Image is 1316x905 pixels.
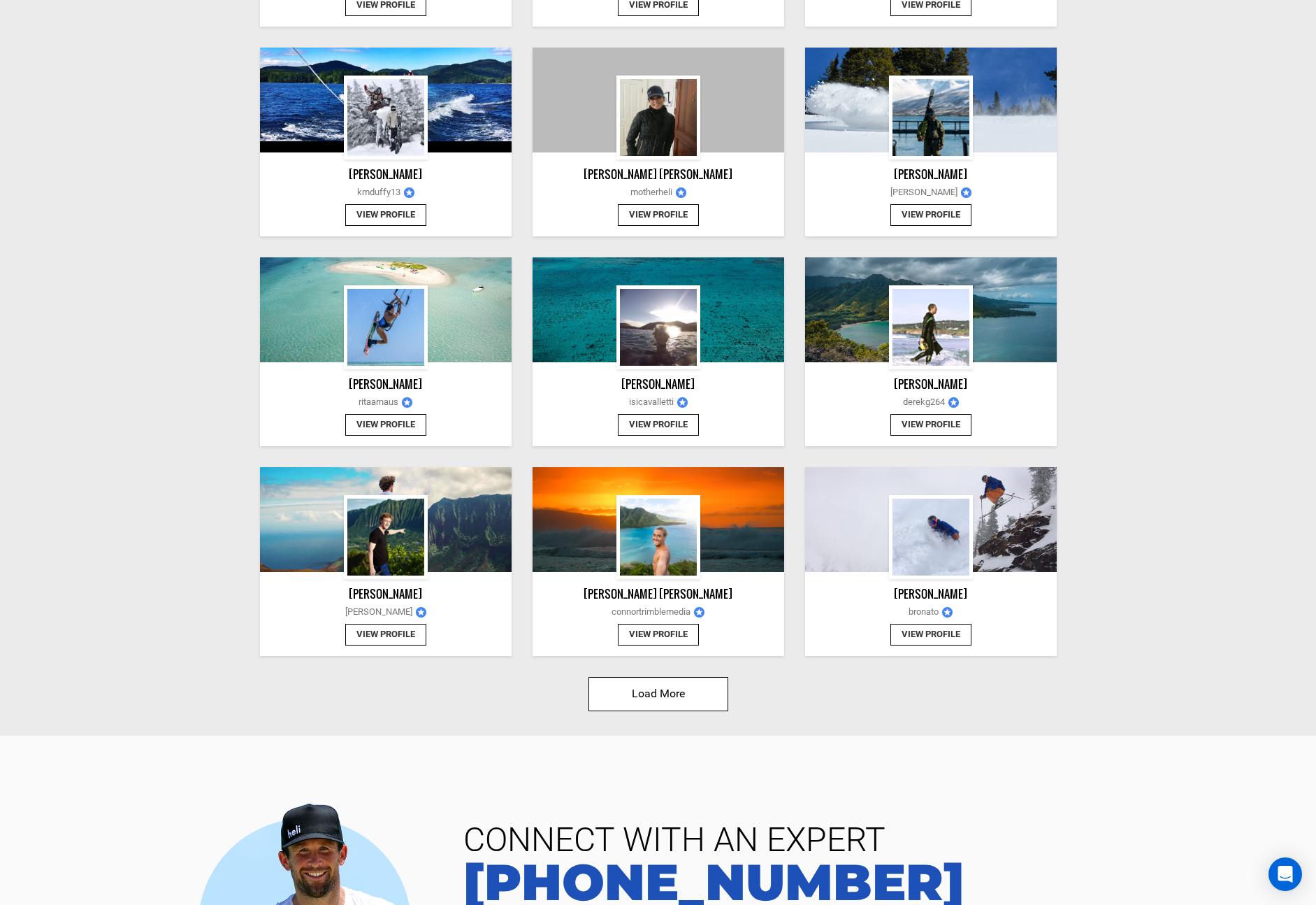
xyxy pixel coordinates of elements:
img: cover_pic_212d028ffd2db28a9577f58fa38fca8c.png [533,257,784,362]
a: [PERSON_NAME]kmduffy13images [260,166,512,204]
img: profile_pic_60dd359019afb932789a9a785b80a85e.png [620,79,697,156]
a: [PERSON_NAME] [PERSON_NAME]motherheliimages [533,166,784,204]
span: ritaarnaus [263,396,508,409]
img: cover_pic_1584f876ea74d3f79c10dcfa8b5ec184.png [260,467,512,572]
img: images [676,187,686,198]
a: [PERSON_NAME]ritaarnausimages [260,376,512,414]
img: cover_pic_8c82348e1c6600d67b8f93c41f5c2220.png [805,467,1057,572]
a: [PERSON_NAME] [PERSON_NAME]connortrimblemediaimages [533,586,784,624]
img: images [404,187,414,198]
span: connortrimblemedia [536,606,781,619]
img: profile_pic_500400305312447a573f7f26f4a4cdf9.png [620,499,697,576]
button: View Profile [618,204,699,226]
img: images [677,397,688,408]
img: images [961,187,971,198]
img: images [402,397,412,408]
button: Load More [588,677,728,711]
span: derekg264 [809,396,1053,409]
img: profile_pic_b4aece52ad7b3d5fdd93a3796e32abce.png [892,289,969,366]
img: profile_pic_e1bce622a11a5416b59ae9b86806a926.png [620,289,697,366]
a: [PERSON_NAME]derekg264images [805,376,1057,414]
button: View Profile [618,414,699,436]
button: View Profile [345,624,426,646]
button: View Profile [890,624,971,646]
span: motherheli [536,186,781,199]
span: CONNECT WITH AN EXPERT [453,823,1295,857]
a: [PERSON_NAME]isicavallettiimages [533,376,784,414]
img: cover_pic_f38223fc039aa34ea83c67849822128f.png [533,467,784,572]
button: View Profile [618,624,699,646]
a: [PERSON_NAME]bronatoimages [805,586,1057,624]
span: kmduffy13 [263,186,508,199]
img: cosumer_profile_0873eb110bfe6ad258e92e1e0c4ea0fe.png [347,289,424,366]
img: images [694,607,704,618]
button: View Profile [890,204,971,226]
img: cosumer_profile_6b18025b92e9a6286ed90ff930ac36d7.png [260,257,512,362]
button: View Profile [890,414,971,436]
img: images [942,607,953,618]
span: isicavalletti [536,396,781,409]
img: cover_pic_36480abb67a5489188787c51747c80e8.png [260,48,512,152]
img: profile_pic_c5b8f10bb5138df0cbbc402368895d07.png [347,499,424,576]
button: View Profile [345,414,426,436]
img: cover_pic_a851d4d9451e27eee6c84fb2f9d58ead.png [805,48,1057,152]
div: Open Intercom Messenger [1268,857,1302,891]
button: View Profile [345,204,426,226]
img: images [416,607,426,618]
img: images [948,397,959,408]
img: profile_pic_8ca20cdc9a6f1675d636b7bd7df69e38.png [892,79,969,156]
span: [PERSON_NAME] [809,186,1053,199]
a: [PERSON_NAME][PERSON_NAME]images [805,166,1057,204]
span: [PERSON_NAME] [263,606,508,619]
img: profile_pic_4ad8e3ea569dbd68e65db84d35d6d015.png [892,499,969,576]
span: bronato [809,606,1053,619]
a: [PERSON_NAME][PERSON_NAME]images [260,586,512,624]
img: cover_pic_fc160c813281457bea7ef094ac851c99.png [805,257,1057,362]
img: profile_pic_2f1e9b3cc61bdab39e198327b3178e02.png [347,79,424,156]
